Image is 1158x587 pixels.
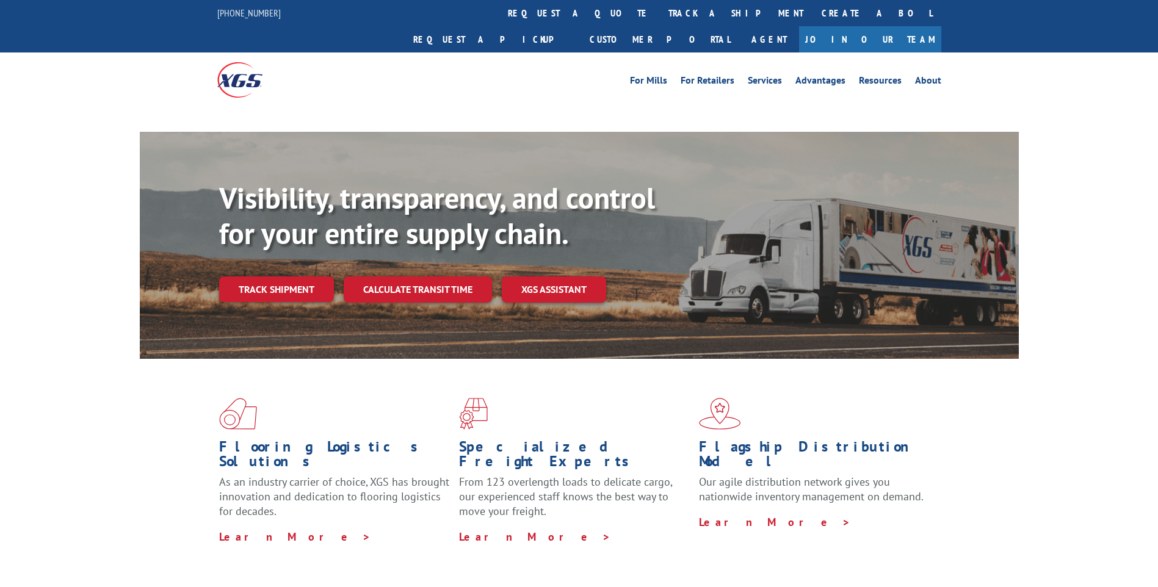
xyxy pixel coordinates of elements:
img: xgs-icon-flagship-distribution-model-red [699,398,741,430]
a: Learn More > [699,515,851,529]
a: Request a pickup [404,26,581,52]
span: Our agile distribution network gives you nationwide inventory management on demand. [699,475,924,503]
h1: Flooring Logistics Solutions [219,439,450,475]
a: Calculate transit time [344,276,492,303]
a: [PHONE_NUMBER] [217,7,281,19]
a: Join Our Team [799,26,941,52]
img: xgs-icon-total-supply-chain-intelligence-red [219,398,257,430]
a: About [915,76,941,89]
p: From 123 overlength loads to delicate cargo, our experienced staff knows the best way to move you... [459,475,690,529]
h1: Flagship Distribution Model [699,439,930,475]
a: Resources [859,76,902,89]
a: Learn More > [219,530,371,544]
a: Services [748,76,782,89]
a: Learn More > [459,530,611,544]
a: For Retailers [681,76,734,89]
span: As an industry carrier of choice, XGS has brought innovation and dedication to flooring logistics... [219,475,449,518]
h1: Specialized Freight Experts [459,439,690,475]
a: Customer Portal [581,26,739,52]
a: Advantages [795,76,845,89]
a: Agent [739,26,799,52]
b: Visibility, transparency, and control for your entire supply chain. [219,179,655,252]
a: XGS ASSISTANT [502,276,606,303]
a: For Mills [630,76,667,89]
img: xgs-icon-focused-on-flooring-red [459,398,488,430]
a: Track shipment [219,276,334,302]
